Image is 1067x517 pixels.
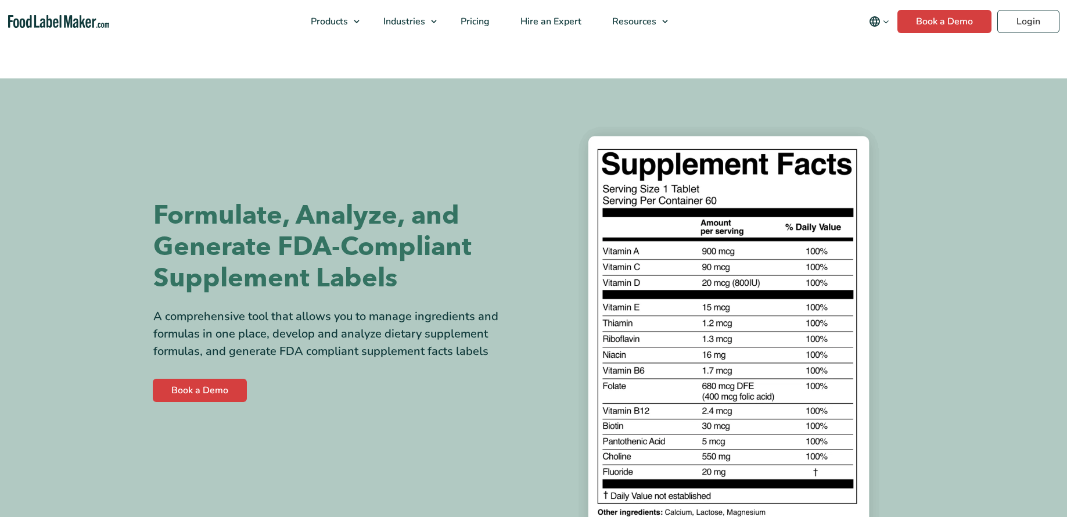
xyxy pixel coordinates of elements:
[609,15,658,28] span: Resources
[307,15,349,28] span: Products
[153,308,525,360] div: A comprehensive tool that allows you to manage ingredients and formulas in one place, develop and...
[8,15,110,28] a: Food Label Maker homepage
[997,10,1059,33] a: Login
[897,10,991,33] a: Book a Demo
[153,200,525,294] h1: Formulate, Analyze, and Generate FDA-Compliant Supplement Labels
[457,15,491,28] span: Pricing
[380,15,426,28] span: Industries
[861,10,897,33] button: Change language
[153,379,247,402] a: Book a Demo
[517,15,583,28] span: Hire an Expert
